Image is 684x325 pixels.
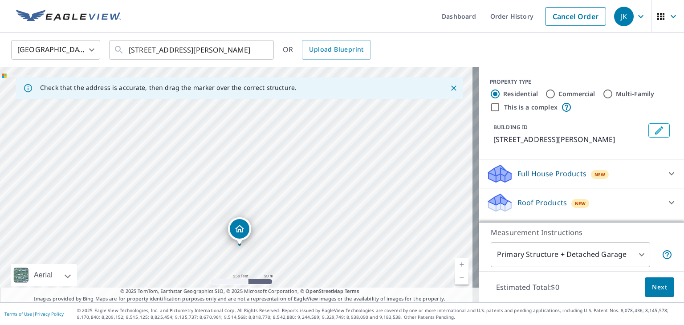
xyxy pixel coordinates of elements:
[652,282,667,293] span: Next
[645,277,674,297] button: Next
[228,217,251,245] div: Dropped pin, building 1, Residential property, 7803 Dawn Rd Cincinnati, OH 45237
[662,249,672,260] span: Your report will include the primary structure and a detached garage if one exists.
[345,288,359,294] a: Terms
[129,37,256,62] input: Search by address or latitude-longitude
[486,192,677,213] div: Roof ProductsNew
[305,288,343,294] a: OpenStreetMap
[491,227,672,238] p: Measurement Instructions
[77,307,680,321] p: © 2025 Eagle View Technologies, Inc. and Pictometry International Corp. All Rights Reserved. Repo...
[309,44,363,55] span: Upload Blueprint
[558,89,595,98] label: Commercial
[486,221,677,242] div: Solar ProductsNew
[455,271,468,284] a: Current Level 17, Zoom Out
[31,264,55,286] div: Aerial
[4,311,64,317] p: |
[517,168,586,179] p: Full House Products
[283,40,371,60] div: OR
[545,7,606,26] a: Cancel Order
[302,40,370,60] a: Upload Blueprint
[575,200,586,207] span: New
[493,134,645,145] p: [STREET_ADDRESS][PERSON_NAME]
[11,264,77,286] div: Aerial
[490,78,673,86] div: PROPERTY TYPE
[455,258,468,271] a: Current Level 17, Zoom In
[517,197,567,208] p: Roof Products
[614,7,634,26] div: JK
[486,163,677,184] div: Full House ProductsNew
[594,171,606,178] span: New
[40,84,297,92] p: Check that the address is accurate, then drag the marker over the correct structure.
[16,10,121,23] img: EV Logo
[489,277,566,297] p: Estimated Total: $0
[503,89,538,98] label: Residential
[504,103,558,112] label: This is a complex
[4,311,32,317] a: Terms of Use
[120,288,359,295] span: © 2025 TomTom, Earthstar Geographics SIO, © 2025 Microsoft Corporation, ©
[448,82,460,94] button: Close
[648,123,670,138] button: Edit building 1
[491,242,650,267] div: Primary Structure + Detached Garage
[493,123,528,131] p: BUILDING ID
[35,311,64,317] a: Privacy Policy
[616,89,655,98] label: Multi-Family
[11,37,100,62] div: [GEOGRAPHIC_DATA]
